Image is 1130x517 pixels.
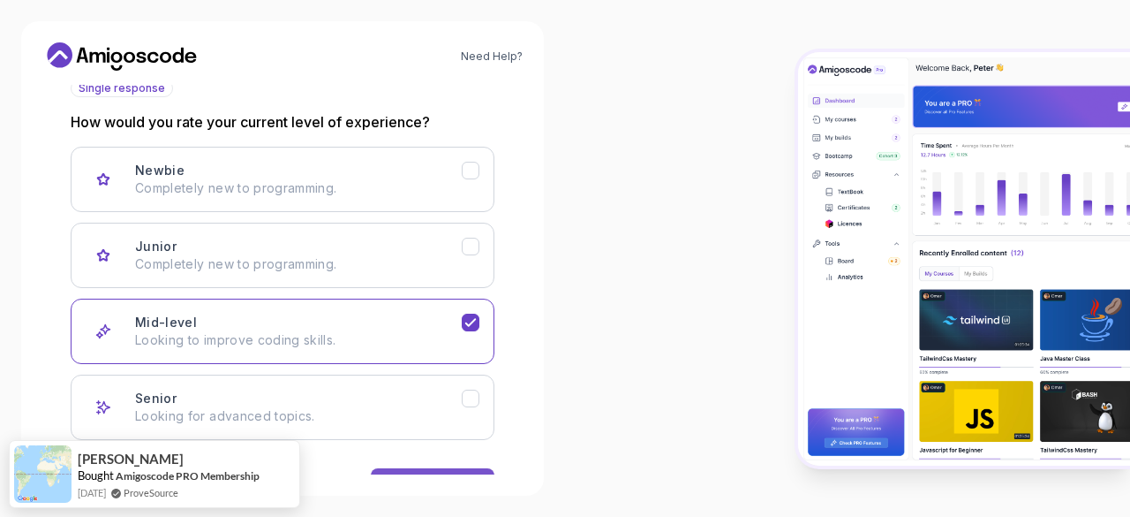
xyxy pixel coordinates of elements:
a: Amigoscode PRO Membership [116,468,260,483]
p: Completely new to programming. [135,179,462,197]
p: Looking to improve coding skills. [135,331,462,349]
a: ProveSource [124,485,178,500]
button: Senior [71,375,494,440]
a: Home link [42,42,201,71]
p: Completely new to programming. [135,255,462,273]
p: Looking for advanced topics. [135,407,462,425]
button: Mid-level [71,299,494,364]
h3: Newbie [135,162,185,179]
span: [DATE] [78,485,106,500]
button: Next [371,468,494,504]
img: provesource social proof notification image [14,445,72,503]
img: Amigoscode Dashboard [798,52,1130,466]
span: Single response [79,81,165,95]
h3: Mid-level [135,314,197,331]
span: [PERSON_NAME] [78,452,184,467]
h3: Junior [135,238,177,255]
a: Need Help? [461,49,523,64]
h3: Senior [135,390,177,407]
span: Bought [78,468,114,483]
button: Newbie [71,147,494,212]
p: How would you rate your current level of experience? [71,111,494,133]
button: Junior [71,223,494,288]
